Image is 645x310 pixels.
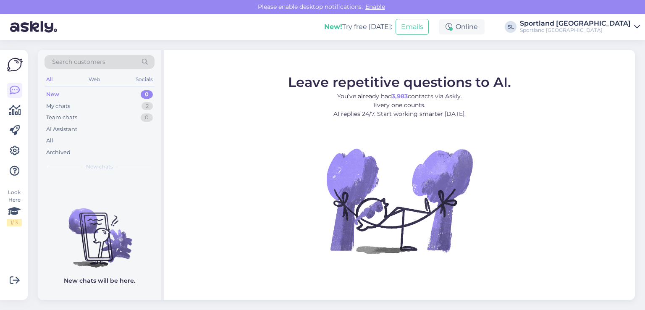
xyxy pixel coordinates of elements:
div: Web [87,74,102,85]
div: New [46,90,59,99]
button: Emails [396,19,429,35]
div: Socials [134,74,155,85]
div: Try free [DATE]: [324,22,392,32]
div: 0 [141,113,153,122]
div: Archived [46,148,71,157]
span: New chats [86,163,113,171]
b: New! [324,23,342,31]
b: 3,983 [392,92,408,100]
div: AI Assistant [46,125,77,134]
div: 0 [141,90,153,99]
div: Team chats [46,113,77,122]
div: Sportland [GEOGRAPHIC_DATA] [520,20,631,27]
p: New chats will be here. [64,276,135,285]
img: No chats [38,193,161,269]
div: Online [439,19,485,34]
div: SL [505,21,517,33]
div: All [46,137,53,145]
p: You’ve already had contacts via Askly. Every one counts. AI replies 24/7. Start working smarter [... [288,92,511,118]
div: All [45,74,54,85]
img: No Chat active [324,125,475,276]
a: Sportland [GEOGRAPHIC_DATA]Sportland [GEOGRAPHIC_DATA] [520,20,640,34]
div: Sportland [GEOGRAPHIC_DATA] [520,27,631,34]
span: Search customers [52,58,105,66]
div: 1 / 3 [7,219,22,226]
span: Enable [363,3,388,11]
div: My chats [46,102,70,110]
img: Askly Logo [7,57,23,73]
span: Leave repetitive questions to AI. [288,74,511,90]
div: Look Here [7,189,22,226]
div: 2 [142,102,153,110]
